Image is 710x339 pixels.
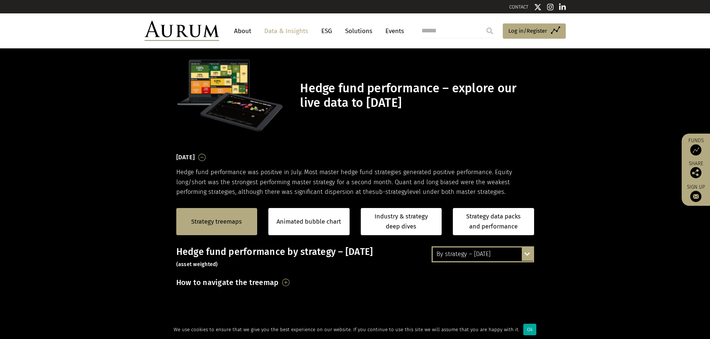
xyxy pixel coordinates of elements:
a: Strategy data packs and performance [453,208,534,235]
a: Data & Insights [261,24,312,38]
a: Industry & strategy deep dives [361,208,442,235]
a: Sign up [685,184,706,202]
a: Log in/Register [503,23,566,39]
img: Aurum [145,21,219,41]
input: Submit [482,23,497,38]
div: By strategy – [DATE] [433,247,533,261]
a: Solutions [341,24,376,38]
img: Access Funds [690,144,701,156]
span: Log in/Register [508,26,547,35]
small: (asset weighted) [176,261,218,268]
img: Share this post [690,167,701,178]
a: Events [382,24,404,38]
a: Animated bubble chart [277,217,341,227]
img: Sign up to our newsletter [690,191,701,202]
a: Funds [685,137,706,156]
img: Linkedin icon [559,3,566,11]
a: Strategy treemaps [191,217,242,227]
img: Twitter icon [534,3,542,11]
div: Ok [523,324,536,335]
h3: Hedge fund performance by strategy – [DATE] [176,246,534,269]
a: CONTACT [509,4,528,10]
img: Instagram icon [547,3,554,11]
a: About [230,24,255,38]
h3: [DATE] [176,152,195,163]
div: Share [685,161,706,178]
p: Hedge fund performance was positive in July. Most master hedge fund strategies generated positive... [176,167,534,197]
span: sub-strategy [372,188,407,195]
h1: Hedge fund performance – explore our live data to [DATE] [300,81,532,110]
h3: How to navigate the treemap [176,276,279,289]
a: ESG [318,24,336,38]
